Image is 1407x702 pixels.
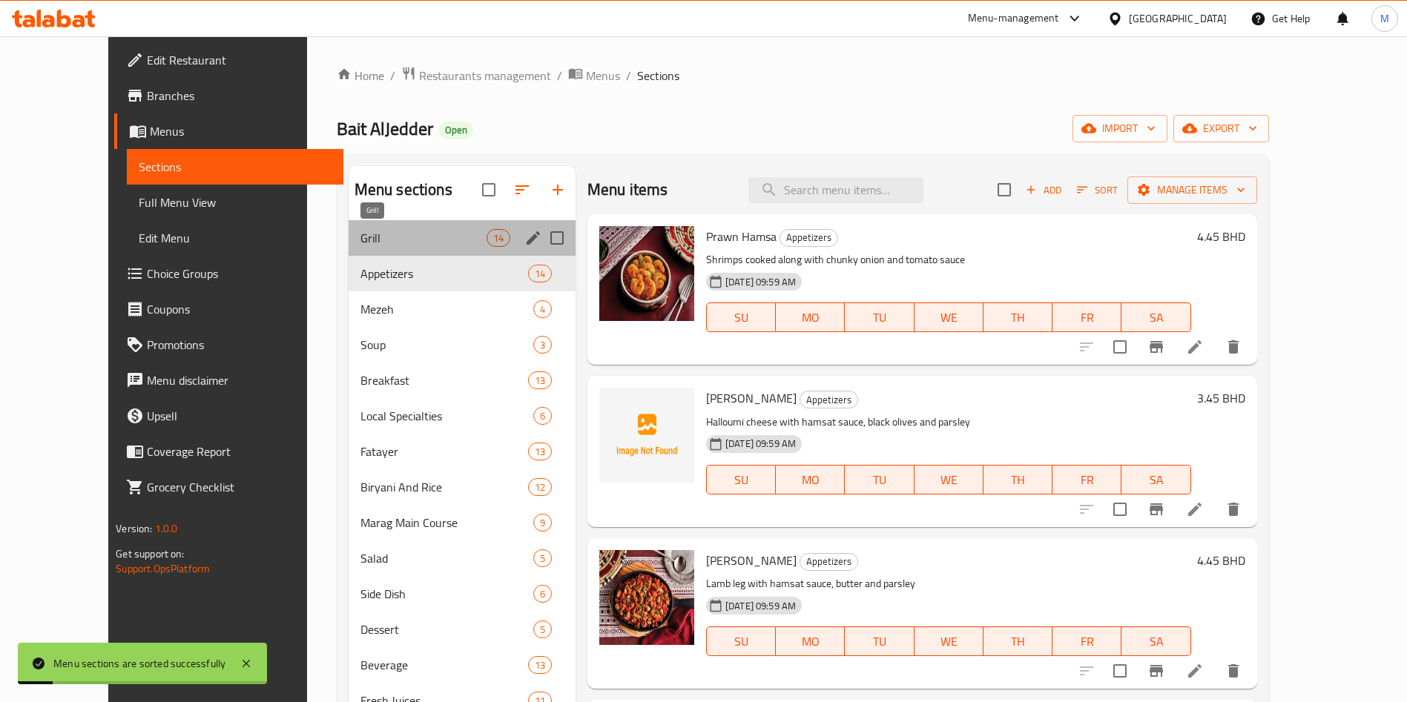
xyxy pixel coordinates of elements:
p: Shrimps cooked along with chunky onion and tomato sauce [706,251,1191,269]
li: / [390,67,395,85]
span: [PERSON_NAME] [706,387,797,409]
div: Fatayer13 [349,434,576,469]
span: Coupons [147,300,332,318]
span: Edit Restaurant [147,51,332,69]
span: TU [851,631,908,652]
nav: breadcrumb [337,66,1269,85]
span: Select to update [1104,494,1136,525]
button: Branch-specific-item [1139,329,1174,365]
span: 5 [534,552,551,566]
div: items [528,443,552,460]
span: Menu disclaimer [147,371,332,389]
span: SU [713,631,770,652]
button: TH [983,626,1052,656]
a: Coverage Report [114,434,343,469]
span: 14 [529,267,551,281]
span: 9 [534,516,551,530]
button: MO [776,302,845,332]
span: TH [989,631,1047,652]
button: MO [776,626,845,656]
span: Soup [360,336,533,354]
span: SA [1127,631,1184,652]
h2: Menu sections [355,179,452,201]
a: Upsell [114,398,343,434]
div: Biryani And Rice12 [349,469,576,505]
button: export [1173,115,1269,142]
button: MO [776,465,845,494]
a: Full Menu View [127,185,343,220]
a: Edit menu item [1186,500,1204,518]
span: WE [920,307,978,328]
button: TU [845,626,914,656]
div: Side Dish6 [349,576,576,612]
span: 13 [529,374,551,388]
span: Dessert [360,620,533,638]
h6: 3.45 BHD [1197,388,1245,408]
button: FR [1052,465,1121,494]
div: Beverage [360,656,528,674]
h2: Menu items [587,179,668,201]
button: delete [1216,653,1251,689]
span: 14 [487,231,510,245]
div: [GEOGRAPHIC_DATA] [1129,10,1227,27]
div: items [533,549,552,567]
button: SA [1121,302,1190,332]
button: TH [983,465,1052,494]
span: FR [1058,631,1116,652]
img: Prawn Hamsa [599,226,694,321]
span: Grocery Checklist [147,478,332,496]
button: SU [706,465,776,494]
p: Halloumi cheese with hamsat sauce, black olives and parsley [706,413,1191,431]
span: Get support on: [116,544,184,563]
span: Appetizers [800,553,857,570]
button: SU [706,626,776,656]
span: SA [1127,307,1184,328]
span: WE [920,469,978,491]
span: TU [851,469,908,491]
span: Prawn Hamsa [706,225,777,248]
div: Beverage13 [349,647,576,683]
a: Home [337,67,384,85]
button: TU [845,465,914,494]
span: Side Dish [360,585,533,603]
span: Sections [637,67,679,85]
li: / [626,67,631,85]
span: 3 [534,338,551,352]
a: Edit Restaurant [114,42,343,78]
span: SA [1127,469,1184,491]
span: [DATE] 09:59 AM [719,437,802,451]
span: Grill [360,229,487,247]
div: Menu-management [968,10,1059,27]
button: Branch-specific-item [1139,491,1174,527]
button: Branch-specific-item [1139,653,1174,689]
div: items [533,407,552,425]
div: Dessert5 [349,612,576,647]
div: Mezeh [360,300,533,318]
div: Open [439,122,473,139]
button: SA [1121,465,1190,494]
a: Restaurants management [401,66,551,85]
span: Promotions [147,336,332,354]
span: TU [851,307,908,328]
div: items [528,478,552,496]
div: Marag Main Course [360,514,533,532]
span: Breakfast [360,371,528,389]
p: Lamb leg with hamsat sauce, butter and parsley [706,574,1191,593]
div: Marag Main Course9 [349,505,576,540]
span: Menus [586,67,620,85]
button: delete [1216,329,1251,365]
span: MO [782,631,839,652]
button: SU [706,302,776,332]
a: Edit menu item [1186,338,1204,356]
span: 1.0.0 [155,519,178,538]
a: Menus [568,66,620,85]
span: Appetizers [360,265,528,282]
span: Open [439,124,473,136]
button: import [1072,115,1167,142]
span: Sections [139,158,332,176]
div: items [487,229,510,247]
span: Local Specialties [360,407,533,425]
